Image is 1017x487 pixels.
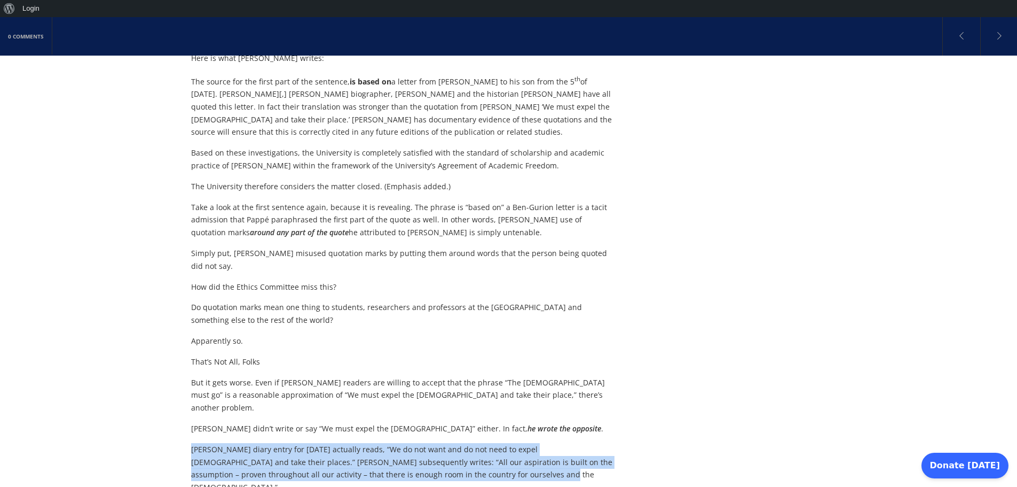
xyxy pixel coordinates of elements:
p: That’s Not All, Folks [191,355,614,368]
p: Here is what [PERSON_NAME] writes: [191,52,614,65]
p: Based on these investigations, the University is completely satisfied with the standard of schola... [191,146,614,172]
p: How did the Ethics Committee miss this? [191,281,614,293]
strong: is based on [350,76,391,86]
p: The University therefore considers the matter closed. (Emphasis added.) [191,180,614,193]
p: Simply put, [PERSON_NAME] misused quotation marks by putting them around words that the person be... [191,247,614,273]
p: The source for the first part of the sentence, a letter from [PERSON_NAME] to his son from the 5 ... [191,73,614,139]
p: Take a look at the first sentence again, because it is revealing. The phrase is “based on” a Ben-... [191,201,614,239]
em: he wrote the opposite [527,423,601,434]
em: around any part of the quote [250,227,349,237]
sup: th [574,75,580,83]
p: Do quotation marks mean one thing to students, researchers and professors at the [GEOGRAPHIC_DATA... [191,301,614,327]
p: But it gets worse. Even if [PERSON_NAME] readers are willing to accept that the phrase “The [DEMO... [191,376,614,414]
p: [PERSON_NAME] didn’t write or say “We must expel the [DEMOGRAPHIC_DATA]” either. In fact, . [191,422,614,435]
p: Apparently so. [191,335,614,347]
